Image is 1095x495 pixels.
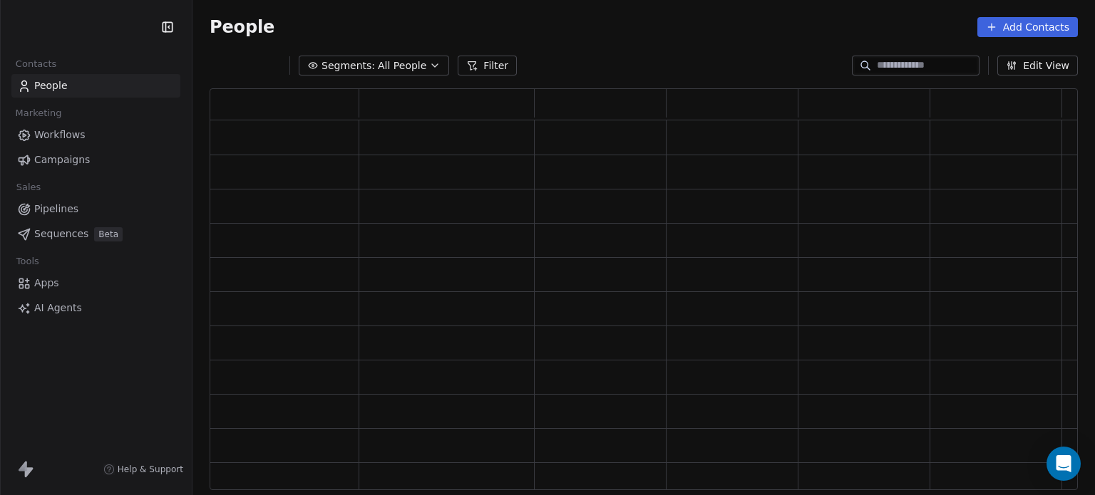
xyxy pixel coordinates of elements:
span: All People [378,58,426,73]
button: Edit View [997,56,1078,75]
a: Pipelines [11,197,180,221]
span: Help & Support [118,464,183,475]
a: SequencesBeta [11,222,180,246]
span: Campaigns [34,152,90,167]
a: Apps [11,271,180,295]
span: Apps [34,276,59,291]
span: Marketing [9,103,68,124]
span: Sales [10,177,47,198]
span: Beta [94,227,123,241]
div: Open Intercom Messenger [1047,447,1081,481]
span: Workflows [34,127,86,142]
a: Campaigns [11,148,180,172]
span: AI Agents [34,301,82,316]
button: Add Contacts [977,17,1078,37]
a: Help & Support [103,464,183,475]
span: Pipelines [34,202,78,217]
span: Segments: [322,58,375,73]
span: People [34,78,68,93]
span: Tools [10,251,45,272]
a: Workflows [11,123,180,147]
a: AI Agents [11,296,180,320]
span: People [210,16,274,38]
span: Contacts [9,53,63,75]
span: Sequences [34,226,88,241]
a: People [11,74,180,98]
button: Filter [458,56,517,75]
